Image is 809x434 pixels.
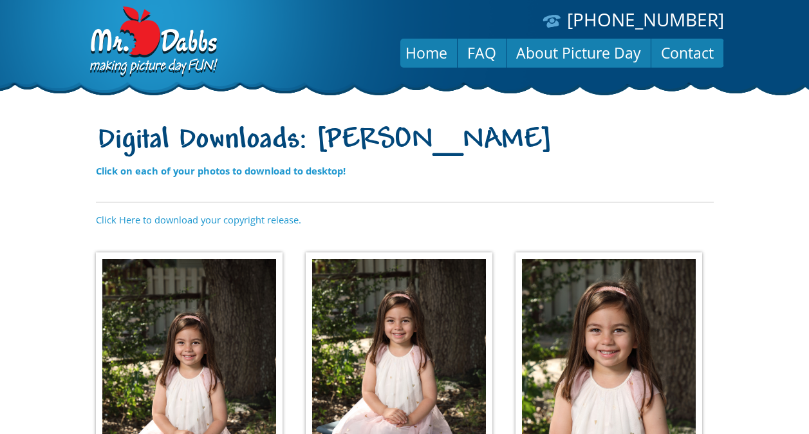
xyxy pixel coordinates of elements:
strong: Click on each of your photos to download to desktop! [96,164,346,177]
a: About Picture Day [507,37,651,68]
a: FAQ [458,37,506,68]
a: Contact [651,37,723,68]
img: Dabbs Company [86,6,219,79]
h1: Digital Downloads: [PERSON_NAME] [96,124,714,158]
a: Click Here to download your copyright release. [96,213,301,226]
a: Home [396,37,457,68]
a: [PHONE_NUMBER] [567,7,724,32]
